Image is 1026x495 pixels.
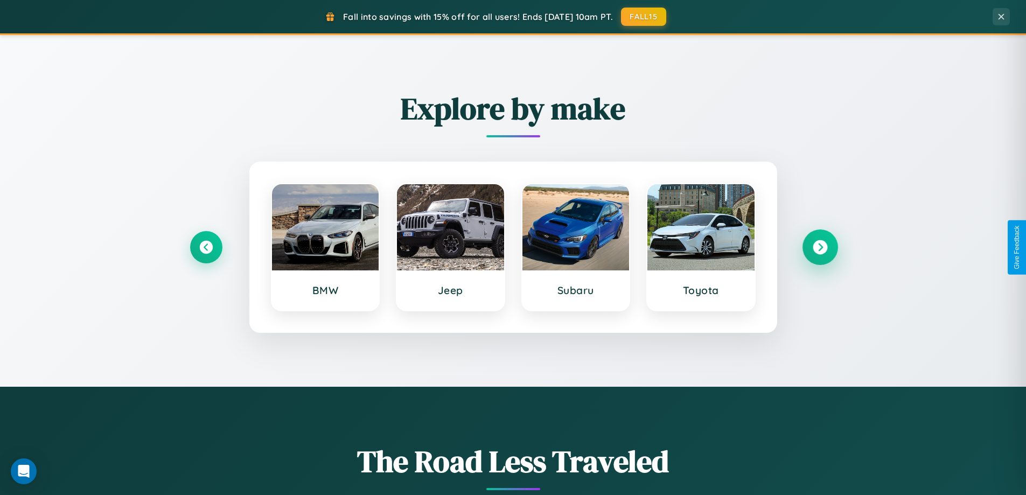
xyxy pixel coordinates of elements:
div: Open Intercom Messenger [11,458,37,484]
h3: Jeep [408,284,493,297]
h3: Subaru [533,284,619,297]
h1: The Road Less Traveled [190,441,836,482]
button: FALL15 [621,8,666,26]
h3: BMW [283,284,368,297]
div: Give Feedback [1013,226,1021,269]
h3: Toyota [658,284,744,297]
h2: Explore by make [190,88,836,129]
span: Fall into savings with 15% off for all users! Ends [DATE] 10am PT. [343,11,613,22]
